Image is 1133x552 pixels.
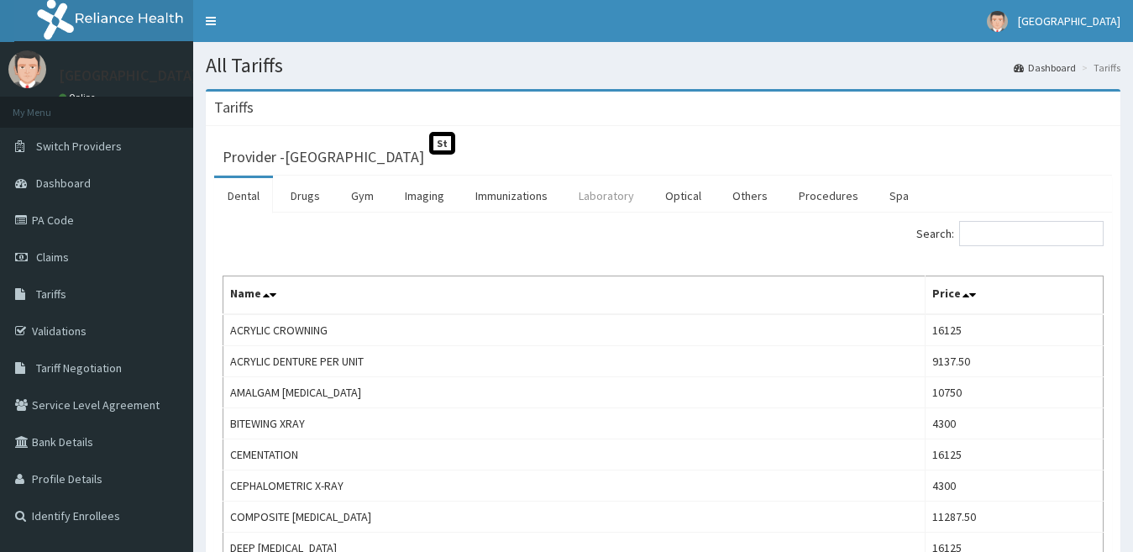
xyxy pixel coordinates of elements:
th: Name [223,276,926,315]
td: 16125 [925,314,1103,346]
td: 4300 [925,408,1103,439]
a: Immunizations [462,178,561,213]
a: Drugs [277,178,333,213]
img: User Image [987,11,1008,32]
label: Search: [916,221,1104,246]
td: CEPHALOMETRIC X-RAY [223,471,926,502]
span: [GEOGRAPHIC_DATA] [1018,13,1120,29]
span: Switch Providers [36,139,122,154]
td: ACRYLIC CROWNING [223,314,926,346]
td: 10750 [925,377,1103,408]
td: 16125 [925,439,1103,471]
img: User Image [8,50,46,88]
th: Price [925,276,1103,315]
span: Tariffs [36,287,66,302]
p: [GEOGRAPHIC_DATA] [59,68,197,83]
h1: All Tariffs [206,55,1120,76]
input: Search: [959,221,1104,246]
td: 9137.50 [925,346,1103,377]
li: Tariffs [1078,60,1120,75]
a: Imaging [391,178,458,213]
a: Procedures [785,178,872,213]
a: Dental [214,178,273,213]
td: COMPOSITE [MEDICAL_DATA] [223,502,926,533]
td: ACRYLIC DENTURE PER UNIT [223,346,926,377]
td: AMALGAM [MEDICAL_DATA] [223,377,926,408]
h3: Tariffs [214,100,254,115]
span: Claims [36,250,69,265]
td: CEMENTATION [223,439,926,471]
a: Online [59,92,99,103]
h3: Provider - [GEOGRAPHIC_DATA] [223,150,424,165]
span: Dashboard [36,176,91,191]
span: Tariff Negotiation [36,360,122,376]
td: BITEWING XRAY [223,408,926,439]
a: Laboratory [565,178,648,213]
a: Dashboard [1014,60,1076,75]
a: Gym [338,178,387,213]
td: 4300 [925,471,1103,502]
a: Others [719,178,781,213]
td: 11287.50 [925,502,1103,533]
span: St [429,132,455,155]
a: Optical [652,178,715,213]
a: Spa [876,178,922,213]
